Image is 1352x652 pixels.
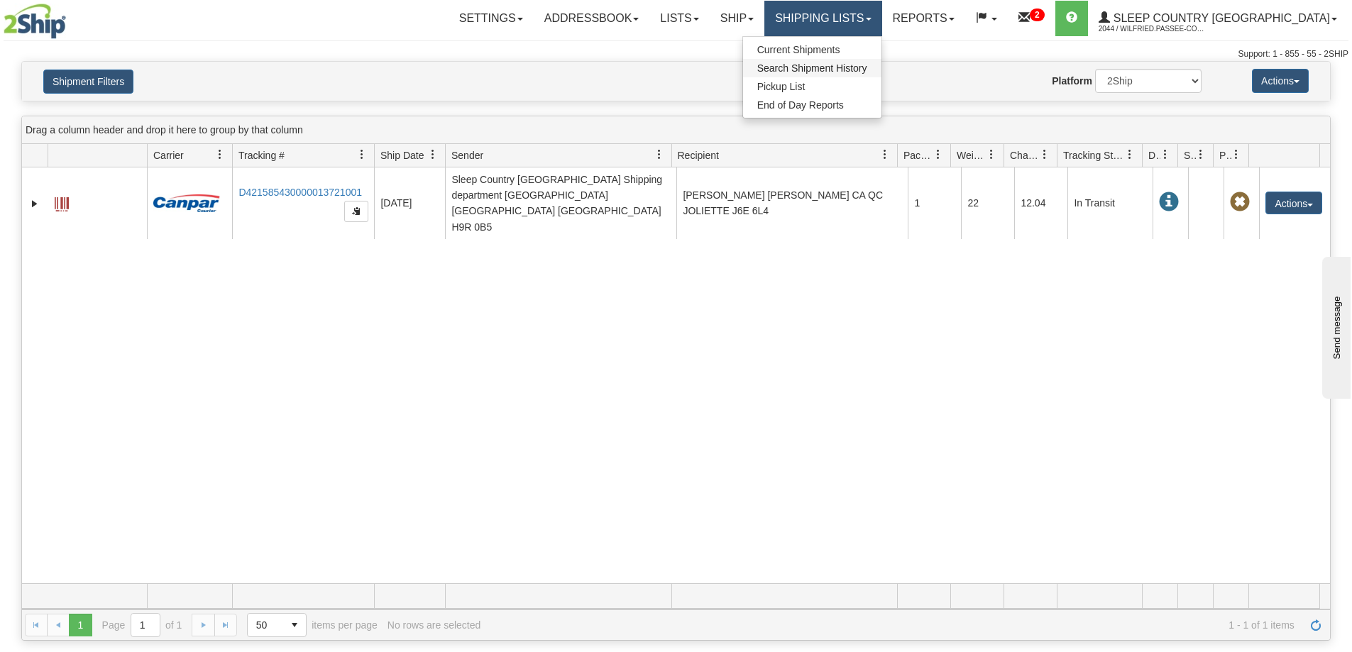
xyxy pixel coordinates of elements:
[757,81,806,92] span: Pickup List
[957,148,986,162] span: Weight
[1110,12,1330,24] span: Sleep Country [GEOGRAPHIC_DATA]
[131,614,160,636] input: Page 1
[449,1,534,36] a: Settings
[490,619,1295,631] span: 1 - 1 of 1 items
[1030,9,1045,21] sup: 2
[247,613,378,637] span: items per page
[1014,167,1067,239] td: 12.04
[1319,253,1351,398] iframe: chat widget
[374,167,445,239] td: [DATE]
[102,613,182,637] span: Page of 1
[1304,614,1327,636] a: Refresh
[283,614,306,636] span: select
[4,48,1348,60] div: Support: 1 - 855 - 55 - 2SHIP
[1184,148,1196,162] span: Shipment Issues
[445,167,676,239] td: Sleep Country [GEOGRAPHIC_DATA] Shipping department [GEOGRAPHIC_DATA] [GEOGRAPHIC_DATA] [GEOGRAPH...
[1099,22,1205,36] span: 2044 / Wilfried.Passee-Coutrin
[153,148,184,162] span: Carrier
[153,194,220,212] img: 14 - Canpar
[676,167,908,239] td: [PERSON_NAME] [PERSON_NAME] CA QC JOLIETTE J6E 6L4
[11,12,131,23] div: Send message
[1224,143,1248,167] a: Pickup Status filter column settings
[1033,143,1057,167] a: Charge filter column settings
[238,187,362,198] a: D421585430000013721001
[882,1,965,36] a: Reports
[1052,74,1092,88] label: Platform
[1252,69,1309,93] button: Actions
[908,167,961,239] td: 1
[1265,192,1322,214] button: Actions
[534,1,650,36] a: Addressbook
[1118,143,1142,167] a: Tracking Status filter column settings
[55,191,69,214] a: Label
[757,99,844,111] span: End of Day Reports
[22,116,1330,144] div: grid grouping header
[1219,148,1231,162] span: Pickup Status
[743,40,881,59] a: Current Shipments
[247,613,307,637] span: Page sizes drop down
[1008,1,1055,36] a: 2
[1067,167,1153,239] td: In Transit
[647,143,671,167] a: Sender filter column settings
[4,4,66,39] img: logo2044.jpg
[421,143,445,167] a: Ship Date filter column settings
[43,70,133,94] button: Shipment Filters
[256,618,275,632] span: 50
[873,143,897,167] a: Recipient filter column settings
[743,96,881,114] a: End of Day Reports
[1148,148,1160,162] span: Delivery Status
[710,1,764,36] a: Ship
[388,619,481,631] div: No rows are selected
[28,197,42,211] a: Expand
[208,143,232,167] a: Carrier filter column settings
[743,59,881,77] a: Search Shipment History
[926,143,950,167] a: Packages filter column settings
[1159,192,1179,212] span: In Transit
[238,148,285,162] span: Tracking #
[380,148,424,162] span: Ship Date
[979,143,1004,167] a: Weight filter column settings
[903,148,933,162] span: Packages
[1088,1,1348,36] a: Sleep Country [GEOGRAPHIC_DATA] 2044 / Wilfried.Passee-Coutrin
[1063,148,1125,162] span: Tracking Status
[1189,143,1213,167] a: Shipment Issues filter column settings
[1230,192,1250,212] span: Pickup Not Assigned
[764,1,881,36] a: Shipping lists
[1010,148,1040,162] span: Charge
[757,44,840,55] span: Current Shipments
[678,148,719,162] span: Recipient
[69,614,92,636] span: Page 1
[649,1,709,36] a: Lists
[350,143,374,167] a: Tracking # filter column settings
[451,148,483,162] span: Sender
[1153,143,1177,167] a: Delivery Status filter column settings
[961,167,1014,239] td: 22
[743,77,881,96] a: Pickup List
[757,62,867,74] span: Search Shipment History
[344,201,368,222] button: Copy to clipboard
